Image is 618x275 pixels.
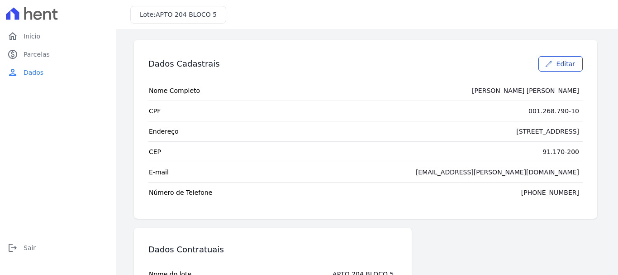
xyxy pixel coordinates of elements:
span: CPF [149,106,161,116]
i: logout [7,242,18,253]
span: Nome Completo [149,86,200,95]
span: E-mail [149,168,169,177]
h3: Dados Cadastrais [148,58,220,69]
div: [PERSON_NAME] [PERSON_NAME] [472,86,579,95]
h3: Lote: [140,10,217,19]
div: [PHONE_NUMBER] [521,188,579,197]
span: APTO 204 BLOCO 5 [156,11,217,18]
a: Editar [538,56,583,72]
span: Sair [24,243,36,252]
div: 91.170-200 [542,147,579,156]
div: [EMAIL_ADDRESS][PERSON_NAME][DOMAIN_NAME] [416,168,579,177]
span: Número de Telefone [149,188,212,197]
span: CEP [149,147,161,156]
div: 001.268.790-10 [528,106,579,116]
i: person [7,67,18,78]
span: Dados [24,68,43,77]
i: home [7,31,18,42]
a: logoutSair [4,239,112,257]
span: Editar [556,59,575,68]
span: Parcelas [24,50,50,59]
span: Início [24,32,40,41]
a: homeInício [4,27,112,45]
span: Endereço [149,127,179,136]
div: [STREET_ADDRESS] [516,127,579,136]
a: paidParcelas [4,45,112,63]
i: paid [7,49,18,60]
h3: Dados Contratuais [148,244,224,255]
a: personDados [4,63,112,82]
